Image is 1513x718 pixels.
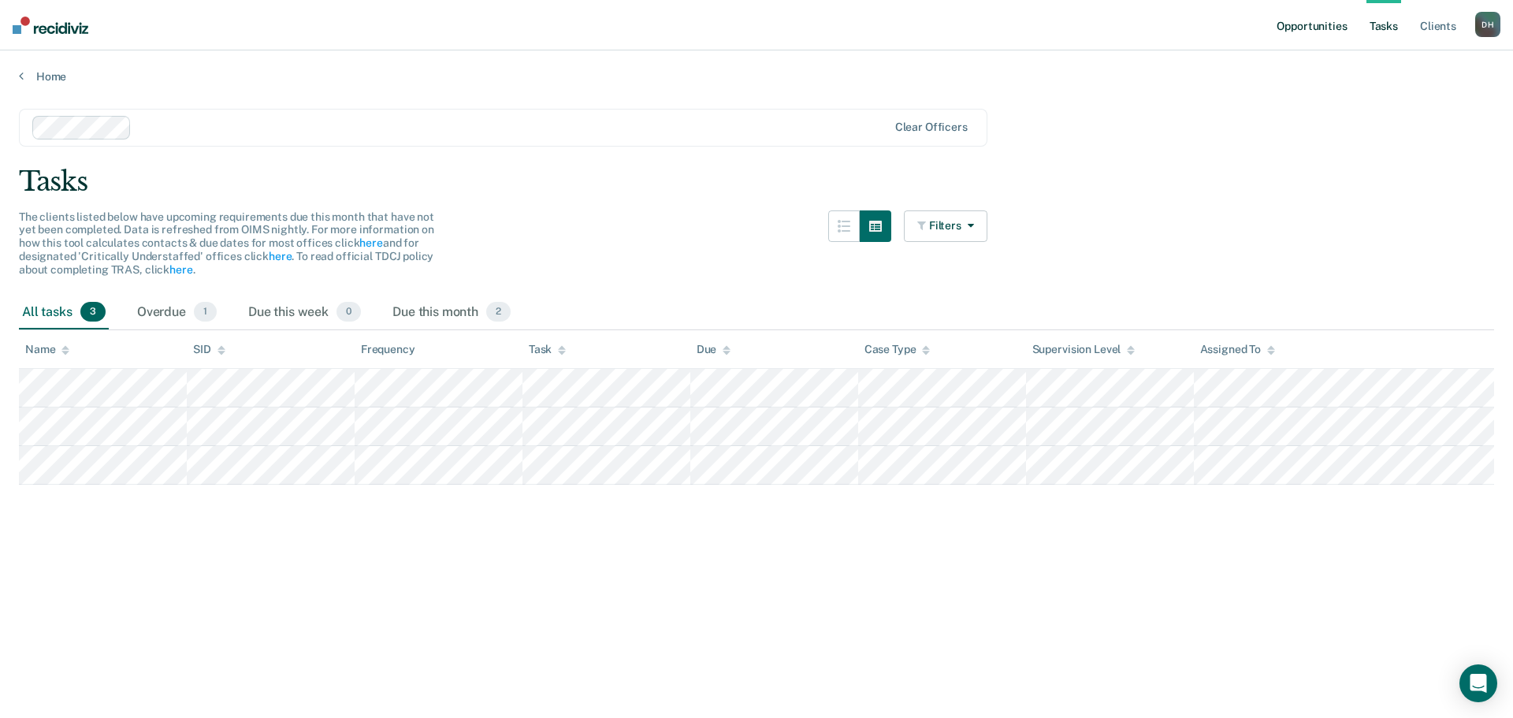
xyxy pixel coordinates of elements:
[864,343,931,356] div: Case Type
[1475,12,1500,37] div: D H
[19,210,434,276] span: The clients listed below have upcoming requirements due this month that have not yet been complet...
[904,210,987,242] button: Filters
[359,236,382,249] a: here
[389,296,514,330] div: Due this month2
[1200,343,1275,356] div: Assigned To
[169,263,192,276] a: here
[245,296,364,330] div: Due this week0
[80,302,106,322] span: 3
[361,343,415,356] div: Frequency
[134,296,220,330] div: Overdue1
[529,343,566,356] div: Task
[1475,12,1500,37] button: DH
[895,121,968,134] div: Clear officers
[19,296,109,330] div: All tasks3
[486,302,511,322] span: 2
[336,302,361,322] span: 0
[269,250,292,262] a: here
[1032,343,1136,356] div: Supervision Level
[697,343,731,356] div: Due
[13,17,88,34] img: Recidiviz
[19,69,1494,84] a: Home
[194,302,217,322] span: 1
[19,166,1494,198] div: Tasks
[193,343,225,356] div: SID
[1459,664,1497,702] div: Open Intercom Messenger
[25,343,69,356] div: Name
